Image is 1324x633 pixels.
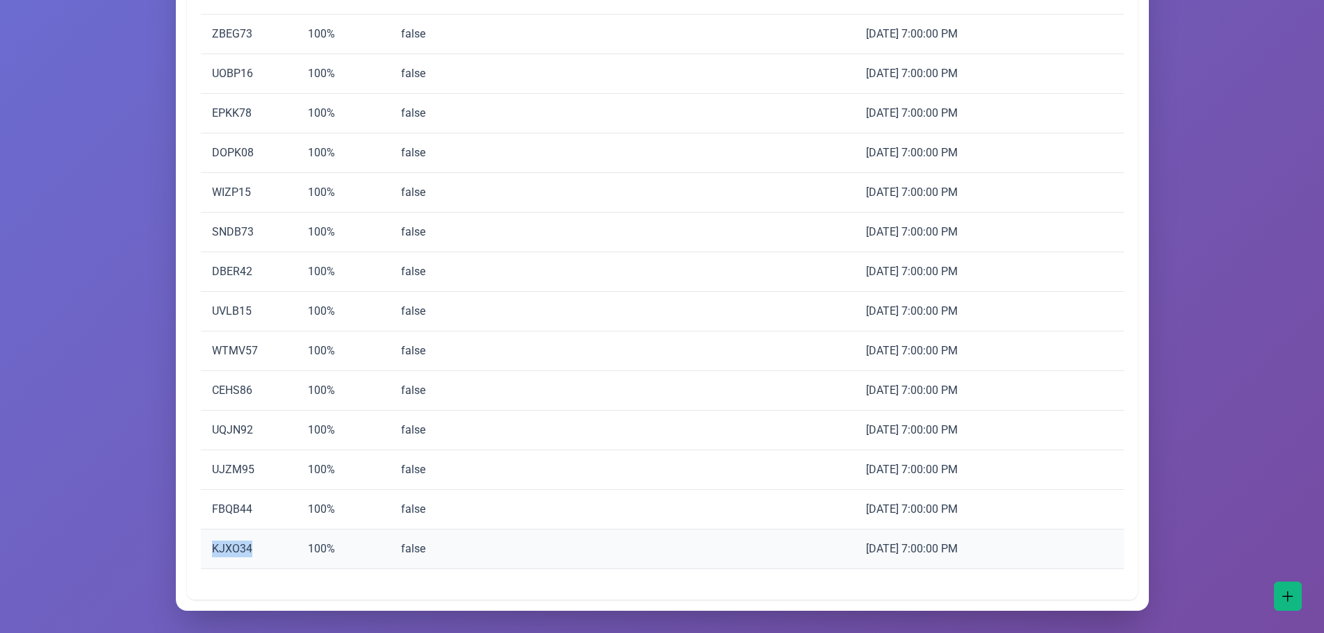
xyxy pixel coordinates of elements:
[297,133,389,173] td: 100%
[855,331,1016,371] td: [DATE] 7:00:00 PM
[297,94,389,133] td: 100%
[390,292,457,331] td: false
[201,529,297,569] td: KJXO34
[390,371,457,411] td: false
[201,371,297,411] td: CEHS86
[855,213,1016,252] td: [DATE] 7:00:00 PM
[390,213,457,252] td: false
[297,15,389,54] td: 100%
[855,371,1016,411] td: [DATE] 7:00:00 PM
[390,54,457,94] td: false
[390,133,457,173] td: false
[201,252,297,292] td: DBER42
[201,94,297,133] td: EPKK78
[297,173,389,213] td: 100%
[855,490,1016,529] td: [DATE] 7:00:00 PM
[201,292,297,331] td: UVLB15
[297,252,389,292] td: 100%
[390,331,457,371] td: false
[855,450,1016,490] td: [DATE] 7:00:00 PM
[855,133,1016,173] td: [DATE] 7:00:00 PM
[201,54,297,94] td: UOBP16
[390,94,457,133] td: false
[390,529,457,569] td: false
[297,529,389,569] td: 100%
[201,411,297,450] td: UQJN92
[390,252,457,292] td: false
[297,371,389,411] td: 100%
[297,490,389,529] td: 100%
[855,292,1016,331] td: [DATE] 7:00:00 PM
[390,411,457,450] td: false
[297,54,389,94] td: 100%
[855,54,1016,94] td: [DATE] 7:00:00 PM
[201,213,297,252] td: SNDB73
[201,331,297,371] td: WTMV57
[390,490,457,529] td: false
[855,252,1016,292] td: [DATE] 7:00:00 PM
[855,94,1016,133] td: [DATE] 7:00:00 PM
[390,15,457,54] td: false
[201,173,297,213] td: WIZP15
[855,15,1016,54] td: [DATE] 7:00:00 PM
[390,450,457,490] td: false
[855,411,1016,450] td: [DATE] 7:00:00 PM
[201,490,297,529] td: FBQB44
[297,331,389,371] td: 100%
[390,173,457,213] td: false
[201,15,297,54] td: ZBEG73
[297,450,389,490] td: 100%
[201,133,297,173] td: DOPK08
[855,529,1016,569] td: [DATE] 7:00:00 PM
[855,173,1016,213] td: [DATE] 7:00:00 PM
[201,450,297,490] td: UJZM95
[297,213,389,252] td: 100%
[297,292,389,331] td: 100%
[297,411,389,450] td: 100%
